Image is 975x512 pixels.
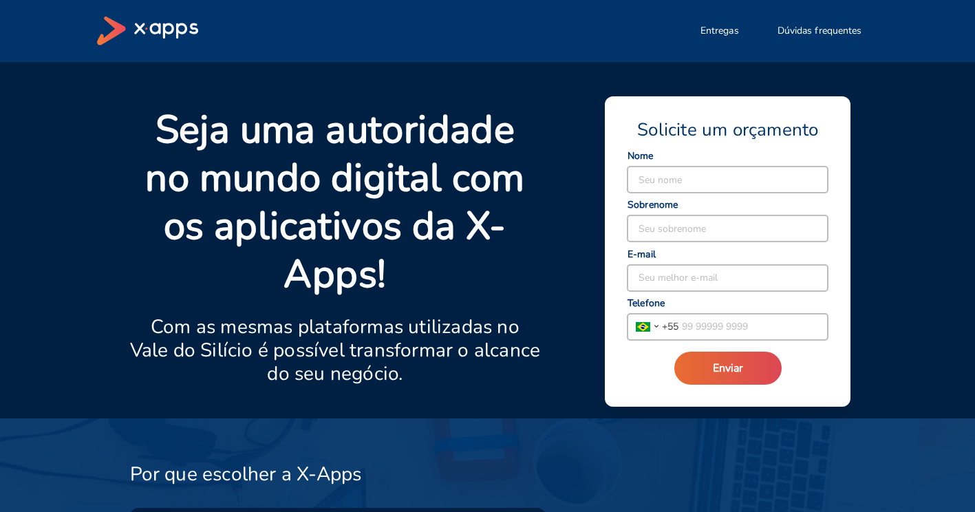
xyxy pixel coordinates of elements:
input: 99 99999 9999 [678,314,828,340]
input: Seu nome [628,167,828,193]
span: Solicite um orçamento [637,118,818,142]
button: Dúvidas frequentes [761,17,879,45]
button: Enviar [674,352,782,385]
span: + 55 [662,319,678,334]
p: Seja uma autoridade no mundo digital com os aplicativos da X-Apps! [130,106,541,299]
span: Dúvidas frequentes [778,24,862,38]
h3: Por que escolher a X-Apps [130,462,362,486]
input: Seu sobrenome [628,215,828,242]
p: Com as mesmas plataformas utilizadas no Vale do Silício é possível transformar o alcance do seu n... [130,315,541,385]
button: Entregas [684,17,756,45]
span: Entregas [700,24,739,38]
input: Seu melhor e-mail [628,265,828,291]
span: Enviar [713,361,743,376]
